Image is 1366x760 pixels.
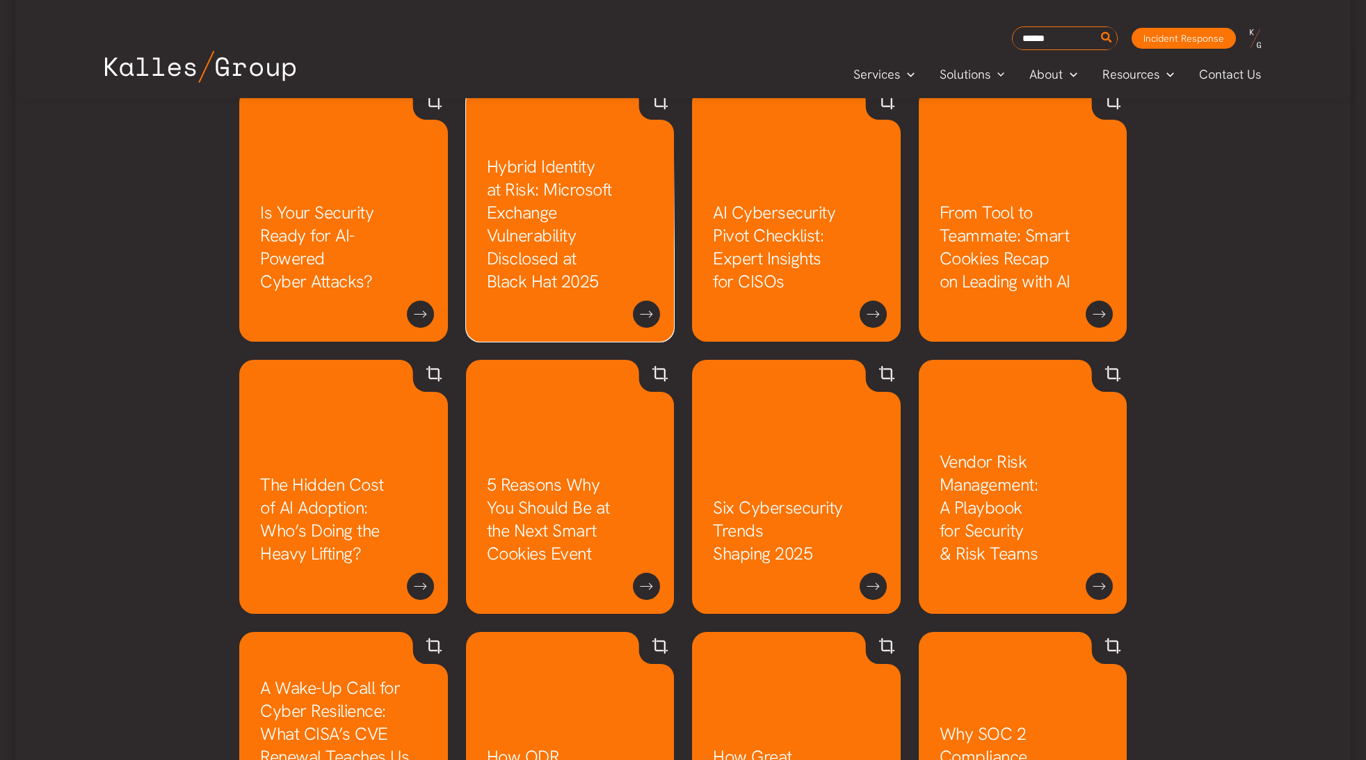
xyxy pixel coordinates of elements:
a: Hybrid Identity at Risk: Microsoft Exchange Vulnerability Disclosed at Black Hat 2025 [487,155,612,293]
span: Solutions [940,64,990,85]
nav: Primary Site Navigation [841,63,1275,86]
button: Search [1098,27,1116,49]
span: Menu Toggle [900,64,915,85]
img: Kalles Group [105,51,296,83]
span: Contact Us [1199,64,1261,85]
a: 5 Reasons Why You Should Be at the Next Smart Cookies Event [487,473,610,565]
a: SolutionsMenu Toggle [927,64,1018,85]
a: AboutMenu Toggle [1017,64,1090,85]
span: About [1029,64,1063,85]
a: Is Your Security Ready for AI-Powered Cyber Attacks? [260,201,373,293]
a: ResourcesMenu Toggle [1090,64,1187,85]
a: Contact Us [1187,64,1275,85]
span: Menu Toggle [1159,64,1174,85]
a: The Hidden Cost of AI Adoption: Who’s Doing the Heavy Lifting? [260,473,384,565]
a: Vendor Risk Management: A Playbook for Security & Risk Teams [940,450,1038,565]
span: Resources [1102,64,1159,85]
a: AI Cybersecurity Pivot Checklist: Expert Insights for CISOs [713,201,835,293]
a: ServicesMenu Toggle [841,64,927,85]
span: Services [853,64,900,85]
a: From Tool to Teammate: Smart Cookies Recap on Leading with AI [940,201,1070,293]
span: Menu Toggle [990,64,1005,85]
a: Incident Response [1132,28,1236,49]
a: Six Cybersecurity Trends Shaping 2025 [713,496,843,565]
span: Menu Toggle [1063,64,1077,85]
